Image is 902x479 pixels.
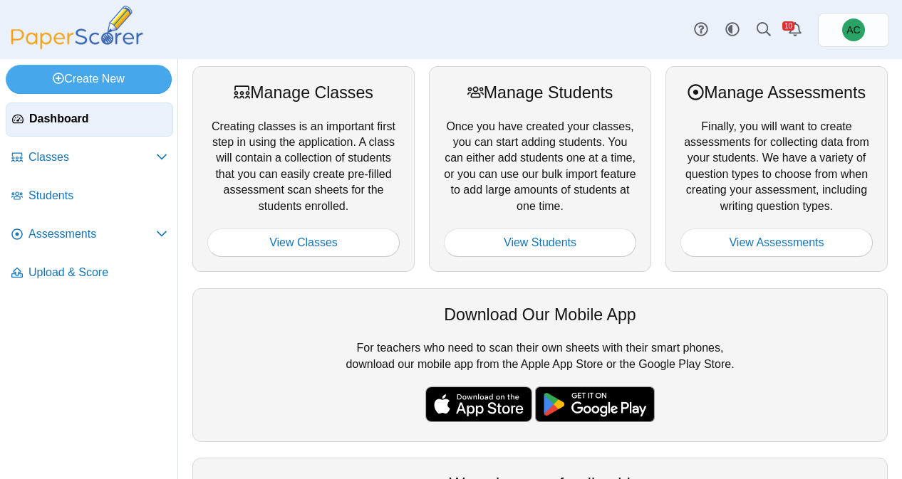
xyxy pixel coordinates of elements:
span: Andrew Christman [842,19,865,41]
a: Create New [6,65,172,93]
a: PaperScorer [6,39,148,51]
span: Upload & Score [28,265,167,280]
div: Finally, you will want to create assessments for collecting data from your students. We have a va... [665,66,888,272]
a: Alerts [779,14,811,46]
a: View Classes [207,228,400,257]
a: Andrew Christman [818,13,889,47]
a: Classes [6,141,173,175]
span: Assessments [28,226,156,242]
div: Once you have created your classes, you can start adding students. You can either add students on... [429,66,651,272]
span: Classes [28,149,156,165]
a: Upload & Score [6,256,173,290]
div: Manage Students [444,81,636,104]
div: Manage Classes [207,81,400,104]
div: Manage Assessments [680,81,873,104]
a: Assessments [6,218,173,252]
span: Students [28,188,167,204]
span: Andrew Christman [846,25,860,35]
img: PaperScorer [6,6,148,49]
a: View Assessments [680,228,873,257]
div: Download Our Mobile App [207,303,873,326]
div: For teachers who need to scan their own sheets with their smart phones, download our mobile app f... [192,288,888,442]
a: Students [6,179,173,214]
a: Dashboard [6,102,173,137]
span: Dashboard [29,111,167,127]
a: View Students [444,228,636,257]
img: google-play-badge.png [535,386,655,422]
div: Creating classes is an important first step in using the application. A class will contain a coll... [192,66,415,272]
img: apple-store-badge.svg [425,386,532,422]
